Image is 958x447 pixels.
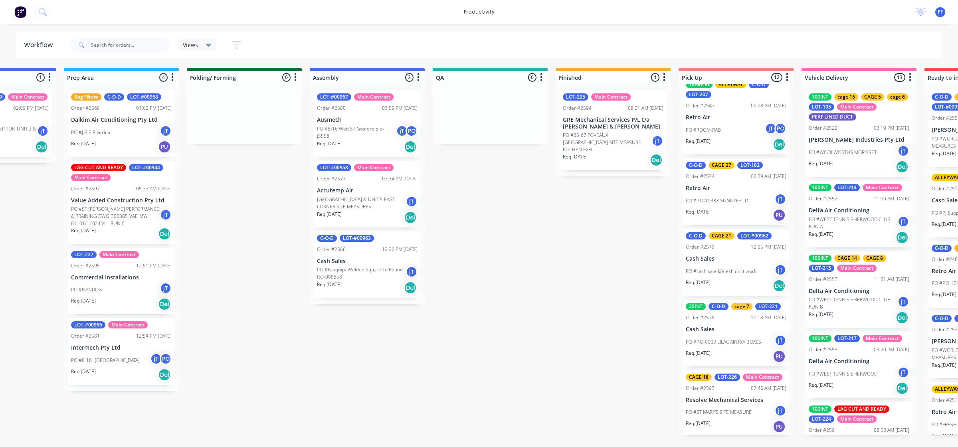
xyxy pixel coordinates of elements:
[809,405,831,413] div: 100INT
[683,78,790,154] div: 10mm BIALLEYWAYC-O-DLOT-207Order #254706:08 AM [DATE]Retro AirPO #ROOM-RABjTPOReq.[DATE]Del
[108,321,148,328] div: Main Contract
[809,427,837,434] div: Order #2591
[834,405,889,413] div: LAG CUT AND READY
[317,235,337,242] div: C-O-D
[317,281,342,288] p: Req. [DATE]
[932,291,956,298] p: Req. [DATE]
[136,105,172,112] div: 01:02 PM [DATE]
[834,335,860,342] div: LOT-217
[71,344,172,351] p: Intermech Pty Ltd
[686,303,706,310] div: 25INT
[806,332,912,398] div: 100INTLOT-217Main ContractOrder #255503:20 PM [DATE]Delta Air ConditioningPO #WEST TENNIS SHERWOO...
[14,6,26,18] img: Factory
[317,187,418,194] p: Accutemp Air
[317,196,406,210] p: [GEOGRAPHIC_DATA] & UNIT 5 EAST CORNER SITE MEASURES
[809,311,833,318] p: Req. [DATE]
[68,248,175,314] div: LOT-227Main ContractOrder #259512:51 PM [DATE]Commercial InstallationsPO #NANDO'SjTReq.[DATE]Del
[751,385,786,392] div: 07:46 AM [DATE]
[71,274,172,281] p: Commercial Installations
[874,427,909,434] div: 06:53 AM [DATE]
[834,184,860,191] div: LOT-214
[404,211,417,224] div: Del
[809,265,834,272] div: LOT-215
[650,154,663,166] div: Del
[686,268,756,275] p: PO #cash sale k/e exh duct work
[874,125,909,132] div: 03:19 PM [DATE]
[938,8,943,16] span: PF
[406,266,418,278] div: jT
[686,397,786,403] p: Resolve Mechanical Services
[560,90,667,170] div: LOT-225Main ContractOrder #259408:21 AM [DATE]GRE Mechanical Services P/L t/a [PERSON_NAME] & [PE...
[71,164,126,171] div: LAG CUT AND READY
[71,321,105,328] div: LOT-#00966
[932,362,956,369] p: Req. [DATE]
[686,374,712,381] div: CAGE 18
[71,197,172,204] p: Value Added Construction Pty Ltd
[896,231,909,244] div: Del
[382,105,418,112] div: 03:59 PM [DATE]
[774,334,786,346] div: jT
[71,206,160,227] p: PO #ST [PERSON_NAME] PERFORMANCE & TRAINING DWG-300385-VAE-MW-01101/1102 LVL1 RUN C
[686,326,786,333] p: Cash Sales
[751,243,786,251] div: 12:05 PM [DATE]
[897,145,909,157] div: jT
[897,216,909,227] div: jT
[683,370,790,437] div: CAGE 18LOT-226Main ContractOrder #259307:46 AM [DATE]Resolve Mechanical ServicesPO #ST MARY'S SIT...
[863,184,902,191] div: Main Contract
[317,266,406,281] p: PO #Fanquip- Welded Square To Round P.O-005858
[709,303,728,310] div: C-O-D
[773,279,786,292] div: Del
[160,209,172,221] div: jT
[751,173,786,180] div: 06:39 AM [DATE]
[127,93,161,101] div: LOT-#00968
[8,93,48,101] div: Main Contract
[317,211,342,218] p: Req. [DATE]
[460,6,499,18] div: productivity
[809,415,834,423] div: LOT-224
[686,350,711,357] p: Req. [DATE]
[317,175,346,182] div: Order #2577
[834,255,860,262] div: CAGE 14
[932,315,952,322] div: C-O-D
[71,251,97,258] div: LOT-227
[932,245,952,252] div: C-O-D
[160,353,172,365] div: PO
[737,162,763,169] div: LOT-182
[104,93,124,101] div: C-O-D
[317,140,342,147] p: Req. [DATE]
[317,164,351,171] div: LOT-#00958
[809,103,834,111] div: LOT-195
[773,209,786,222] div: PU
[686,279,711,286] p: Req. [DATE]
[136,332,172,340] div: 12:54 PM [DATE]
[932,432,956,439] p: Req. [DATE]
[715,374,740,381] div: LOT-226
[71,140,96,147] p: Req. [DATE]
[591,93,631,101] div: Main Contract
[317,125,396,140] p: PO #8-16 Watt ST Gosford p.o- j5558
[773,138,786,151] div: Del
[406,125,418,137] div: PO
[683,158,790,225] div: C-O-DCAGE 27LOT-182Order #257406:39 AM [DATE]Retro AirPO #P.O-10333 SUNNYFEILDjTReq.[DATE]PU
[317,117,418,123] p: Ausmech
[314,231,421,298] div: C-O-DLOT-#00963Order #256612:26 PM [DATE]Cash SalesPO #Fanquip- Welded Square To Round P.O-005858...
[686,232,706,239] div: C-O-D
[837,103,877,111] div: Main Contract
[809,276,837,283] div: Order #2553
[809,358,909,365] p: Delta Air Conditioning
[773,420,786,433] div: PU
[809,216,897,230] p: PO #WEST TENNIS SHERWOOD CLUB RUN A
[68,90,175,157] div: Bag FiltersC-O-DLOT-#00968Order #256801:02 PM [DATE]Dalkim Air Conditioning Pty LtdPO #J.B.S Rive...
[774,193,786,205] div: jT
[13,105,49,112] div: 02:09 PM [DATE]
[806,90,912,177] div: 100INTcage 15CAGE 5cage 6LOT-195Main ContractPERF LINED DUCTOrder #252203:19 PM [DATE][PERSON_NAM...
[737,232,772,239] div: LOT-#00962
[686,385,715,392] div: Order #2593
[863,335,902,342] div: Main Contract
[874,276,909,283] div: 11:01 AM [DATE]
[35,140,48,153] div: Del
[686,91,711,98] div: LOT-207
[874,195,909,202] div: 11:00 AM [DATE]
[896,160,909,173] div: Del
[158,227,171,240] div: Del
